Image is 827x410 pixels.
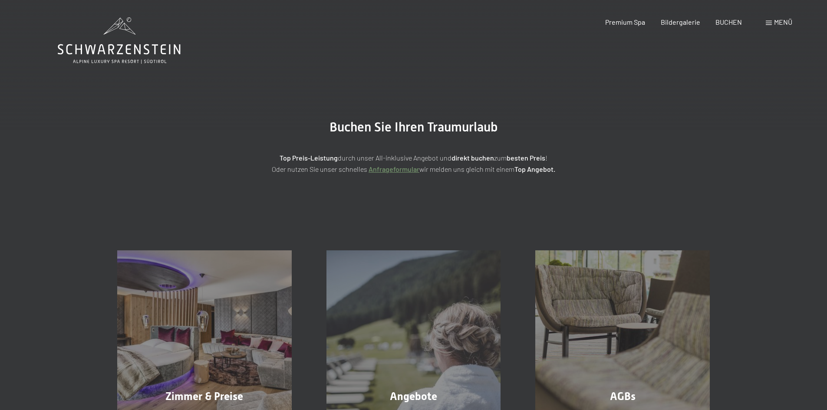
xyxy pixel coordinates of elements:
[774,18,792,26] span: Menü
[165,390,243,403] span: Zimmer & Preise
[329,119,498,134] span: Buchen Sie Ihren Traumurlaub
[610,390,636,403] span: AGBs
[280,154,338,162] strong: Top Preis-Leistung
[390,390,437,403] span: Angebote
[369,165,419,173] a: Anfrageformular
[507,154,545,162] strong: besten Preis
[661,18,700,26] a: Bildergalerie
[451,154,494,162] strong: direkt buchen
[514,165,555,173] strong: Top Angebot.
[197,152,631,174] p: durch unser All-inklusive Angebot und zum ! Oder nutzen Sie unser schnelles wir melden uns gleich...
[715,18,742,26] a: BUCHEN
[605,18,645,26] a: Premium Spa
